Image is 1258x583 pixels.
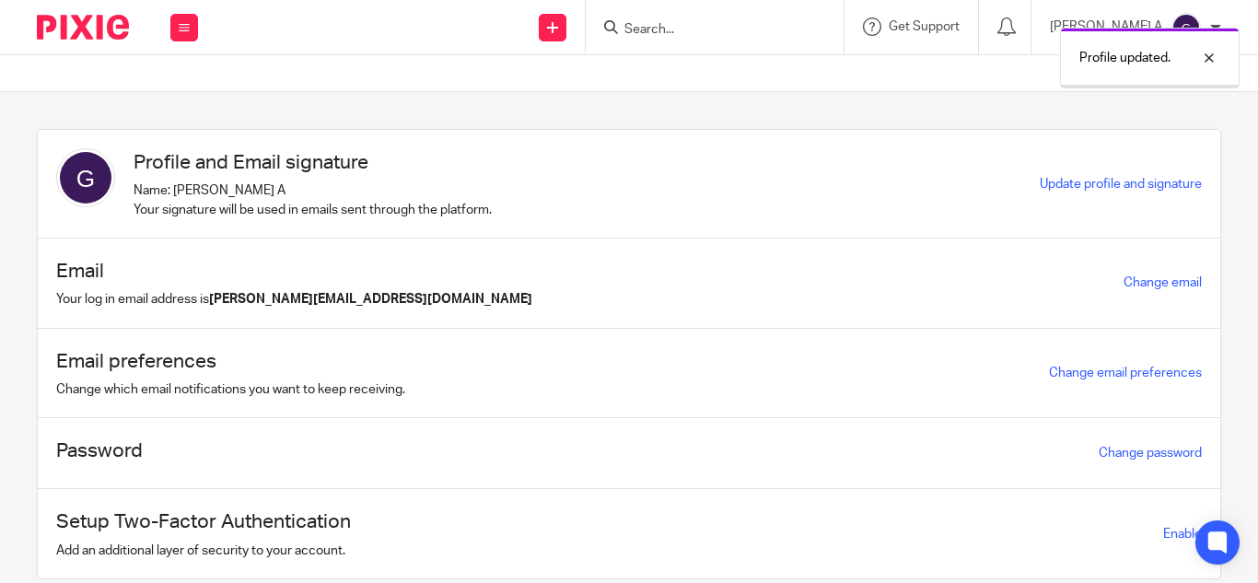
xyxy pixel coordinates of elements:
h1: Email preferences [56,347,405,376]
h1: Setup Two-Factor Authentication [56,507,351,536]
img: Pixie [37,15,129,40]
a: Change password [1099,447,1202,460]
b: [PERSON_NAME][EMAIL_ADDRESS][DOMAIN_NAME] [209,293,532,306]
p: Profile updated. [1079,49,1171,67]
p: Change which email notifications you want to keep receiving. [56,380,405,399]
h1: Email [56,257,532,286]
img: svg%3E [56,148,115,207]
span: Enable [1163,528,1202,541]
p: Name: [PERSON_NAME] A Your signature will be used in emails sent through the platform. [134,181,492,219]
a: Change email [1124,276,1202,289]
p: Your log in email address is [56,290,532,309]
input: Search [623,22,788,39]
p: Add an additional layer of security to your account. [56,542,351,560]
a: Change email preferences [1049,367,1202,379]
h1: Profile and Email signature [134,148,492,177]
img: svg%3E [1171,13,1201,42]
a: Update profile and signature [1040,178,1202,191]
h1: Password [56,437,143,465]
